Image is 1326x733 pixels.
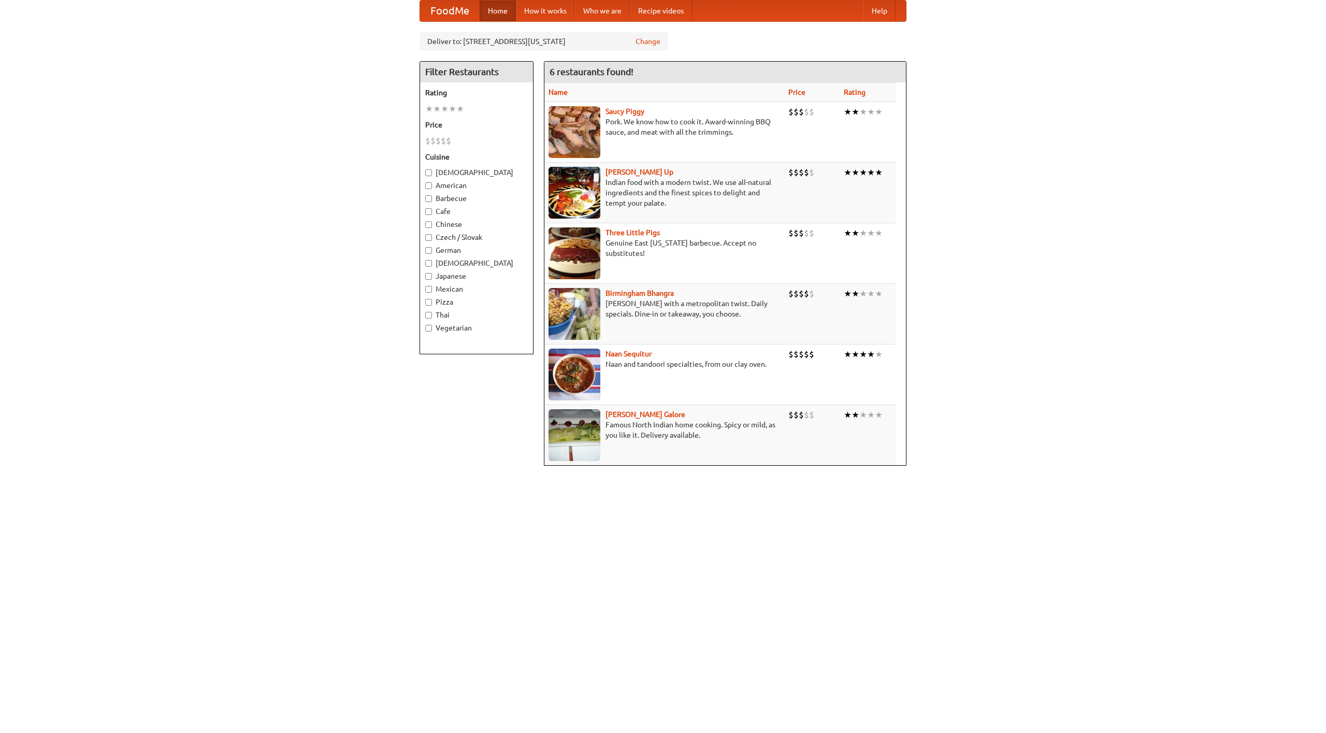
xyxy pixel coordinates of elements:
[852,288,859,299] li: ★
[859,409,867,421] li: ★
[794,227,799,239] li: $
[859,106,867,118] li: ★
[799,409,804,421] li: $
[480,1,516,21] a: Home
[606,228,660,237] a: Three Little Pigs
[809,106,814,118] li: $
[794,106,799,118] li: $
[425,152,528,162] h5: Cuisine
[788,167,794,178] li: $
[788,409,794,421] li: $
[852,227,859,239] li: ★
[859,167,867,178] li: ★
[844,409,852,421] li: ★
[799,288,804,299] li: $
[799,349,804,360] li: $
[606,410,685,419] a: [PERSON_NAME] Galore
[425,273,432,280] input: Japanese
[788,227,794,239] li: $
[449,103,456,114] li: ★
[549,409,600,461] img: currygalore.jpg
[456,103,464,114] li: ★
[516,1,575,21] a: How it works
[867,167,875,178] li: ★
[875,288,883,299] li: ★
[606,289,674,297] b: Birmingham Bhangra
[425,180,528,191] label: American
[425,208,432,215] input: Cafe
[446,135,451,147] li: $
[425,323,528,333] label: Vegetarian
[425,232,528,242] label: Czech / Slovak
[788,288,794,299] li: $
[425,221,432,228] input: Chinese
[425,234,432,241] input: Czech / Slovak
[549,238,780,258] p: Genuine East [US_STATE] barbecue. Accept no substitutes!
[788,349,794,360] li: $
[630,1,692,21] a: Recipe videos
[425,206,528,217] label: Cafe
[606,168,673,176] b: [PERSON_NAME] Up
[809,288,814,299] li: $
[636,36,660,47] a: Change
[425,88,528,98] h5: Rating
[804,167,809,178] li: $
[425,219,528,229] label: Chinese
[425,258,528,268] label: [DEMOGRAPHIC_DATA]
[425,169,432,176] input: [DEMOGRAPHIC_DATA]
[867,288,875,299] li: ★
[425,195,432,202] input: Barbecue
[859,288,867,299] li: ★
[425,247,432,254] input: German
[425,284,528,294] label: Mexican
[425,120,528,130] h5: Price
[867,227,875,239] li: ★
[425,271,528,281] label: Japanese
[425,260,432,267] input: [DEMOGRAPHIC_DATA]
[425,310,528,320] label: Thai
[788,88,805,96] a: Price
[441,135,446,147] li: $
[425,167,528,178] label: [DEMOGRAPHIC_DATA]
[549,106,600,158] img: saucy.jpg
[425,245,528,255] label: German
[549,117,780,137] p: Pork. We know how to cook it. Award-winning BBQ sauce, and meat with all the trimmings.
[433,103,441,114] li: ★
[867,409,875,421] li: ★
[425,299,432,306] input: Pizza
[425,312,432,319] input: Thai
[606,350,652,358] a: Naan Sequitur
[844,88,866,96] a: Rating
[549,167,600,219] img: curryup.jpg
[844,349,852,360] li: ★
[863,1,896,21] a: Help
[549,177,780,208] p: Indian food with a modern twist. We use all-natural ingredients and the finest spices to delight ...
[844,288,852,299] li: ★
[875,106,883,118] li: ★
[794,409,799,421] li: $
[425,325,432,332] input: Vegetarian
[859,349,867,360] li: ★
[794,288,799,299] li: $
[549,349,600,400] img: naansequitur.jpg
[425,182,432,189] input: American
[804,409,809,421] li: $
[809,409,814,421] li: $
[844,106,852,118] li: ★
[852,106,859,118] li: ★
[549,298,780,319] p: [PERSON_NAME] with a metropolitan twist. Daily specials. Dine-in or takeaway, you choose.
[844,167,852,178] li: ★
[550,67,633,77] ng-pluralize: 6 restaurants found!
[794,167,799,178] li: $
[804,106,809,118] li: $
[852,167,859,178] li: ★
[425,193,528,204] label: Barbecue
[804,227,809,239] li: $
[809,349,814,360] li: $
[875,227,883,239] li: ★
[875,409,883,421] li: ★
[420,32,668,51] div: Deliver to: [STREET_ADDRESS][US_STATE]
[549,359,780,369] p: Naan and tandoori specialties, from our clay oven.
